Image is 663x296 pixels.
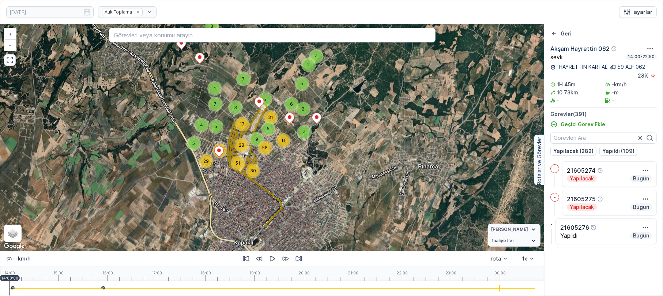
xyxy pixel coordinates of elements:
[194,118,209,132] div: 4
[295,76,309,91] div: 5
[290,101,293,107] span: 6
[488,235,540,247] summary: faaliyetler
[5,225,21,241] a: Layers
[53,271,64,275] p: 15:00
[215,124,217,129] span: 5
[204,19,219,34] div: 3
[284,97,299,112] div: 6
[102,271,113,275] p: 16:00
[261,121,276,136] div: 5
[612,97,614,104] p: -
[445,271,456,275] p: 23:00
[5,29,16,40] a: Yakınlaştır
[234,105,237,110] span: 3
[627,54,655,60] p: 14:00-22:50
[612,89,619,96] p: -m
[268,115,273,120] span: 31
[569,175,595,182] p: Yapılacak
[9,31,12,37] span: +
[258,140,272,155] div: 58
[612,81,627,88] p: -km/h
[246,164,260,178] div: 30
[638,72,649,79] p: 28 %
[550,54,563,60] p: sevk
[231,156,245,171] div: 51
[561,30,572,37] p: Geri
[208,97,223,112] div: 7
[235,117,250,131] div: 17
[569,203,595,211] p: Yapılacak
[557,63,607,71] p: HAYRETTİN KARTAL
[263,110,278,125] div: 31
[315,53,318,59] span: 4
[262,145,268,150] span: 58
[301,57,316,72] div: 2
[560,232,577,239] p: Yapıldı
[632,232,650,239] p: Bugün
[212,143,227,158] div: 42
[301,81,303,86] span: 5
[281,138,286,143] span: 11
[597,168,603,173] div: Yardım Araç İkonu
[5,40,16,50] a: Uzaklaştır
[240,121,245,127] span: 17
[234,138,249,153] div: 28
[297,125,312,140] div: 4
[522,256,527,262] div: 1x
[4,271,15,275] p: 14:00
[207,81,222,96] div: 4
[296,102,310,116] div: 2
[557,97,560,104] p: -
[599,147,637,156] button: Yapıldı (109)
[200,122,203,128] span: 4
[302,106,304,112] span: 2
[557,81,576,88] p: 1H 45m
[187,136,201,151] div: 5
[2,241,26,251] a: Bu bölgeyi Google Haritalar'da açın (yeni pencerede açılır)
[209,119,223,134] div: 5
[255,136,258,142] span: 9
[236,72,251,86] div: 7
[348,271,358,275] p: 21:00
[1,276,18,280] p: 14:00:00
[567,166,596,175] p: 21605274
[591,225,596,231] div: Yardım Araç İkonu
[611,46,617,52] div: Yardım Araç İkonu
[550,147,596,156] button: Yapılacak (282)
[491,226,528,232] span: [PERSON_NAME]
[242,76,245,82] span: 7
[554,166,556,172] p: -
[109,28,435,42] input: Görevleri veya konumu arayın
[561,121,605,128] p: Geçici Görev Ekle
[597,196,603,202] div: Yardım Araç İkonu
[632,175,650,182] p: Bugün
[213,86,216,91] span: 4
[239,142,244,148] span: 28
[2,241,26,251] img: Google
[6,6,94,18] input: dd/mm/yyyy
[267,126,270,131] span: 5
[491,238,514,244] span: faaliyetler
[228,100,243,115] div: 3
[553,147,594,155] p: Yapılacak (282)
[200,271,211,275] p: 18:00
[236,160,240,166] span: 51
[602,147,634,155] p: Yapıldı (109)
[550,110,657,118] p: Görevler ( 391 )
[617,63,645,71] p: 59 ALF 062
[550,44,610,53] p: Akşam Hayrettin 062
[192,140,195,146] span: 5
[303,130,306,135] span: 4
[309,49,324,64] div: 4
[550,221,553,227] p: -
[249,132,264,147] div: 9
[258,92,272,107] div: 5
[13,255,30,262] p: -- km/h
[210,23,213,29] span: 3
[250,168,256,173] span: 30
[9,42,12,48] span: −
[550,30,572,37] a: Geri
[557,89,578,96] p: 10.73km
[536,137,543,185] p: Rotalar ve Görevler
[632,203,650,211] p: Bugün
